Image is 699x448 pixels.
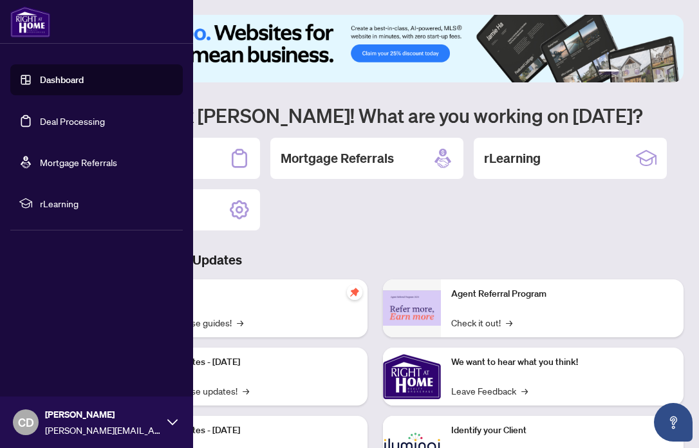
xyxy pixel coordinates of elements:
p: Platform Updates - [DATE] [135,355,357,369]
span: → [506,315,512,330]
a: Mortgage Referrals [40,156,117,168]
button: 1 [599,70,619,75]
span: pushpin [347,285,362,300]
span: rLearning [40,196,174,210]
span: [PERSON_NAME][EMAIL_ADDRESS][DOMAIN_NAME] [45,423,161,437]
img: Agent Referral Program [383,290,441,326]
p: We want to hear what you think! [451,355,673,369]
span: → [521,384,528,398]
a: Leave Feedback→ [451,384,528,398]
p: Identify your Client [451,424,673,438]
a: Deal Processing [40,115,105,127]
a: Dashboard [40,74,84,86]
button: 4 [645,70,650,75]
button: 5 [655,70,660,75]
p: Agent Referral Program [451,287,673,301]
p: Platform Updates - [DATE] [135,424,357,438]
img: Slide 0 [67,15,684,82]
span: [PERSON_NAME] [45,407,161,422]
img: logo [10,6,50,37]
button: 2 [624,70,629,75]
button: 3 [635,70,640,75]
h1: Welcome back [PERSON_NAME]! What are you working on [DATE]? [67,103,684,127]
p: Self-Help [135,287,357,301]
span: CD [18,413,34,431]
span: → [237,315,243,330]
h2: Mortgage Referrals [281,149,394,167]
h2: rLearning [484,149,541,167]
img: We want to hear what you think! [383,348,441,406]
a: Check it out!→ [451,315,512,330]
span: → [243,384,249,398]
button: 6 [666,70,671,75]
h3: Brokerage & Industry Updates [67,251,684,269]
button: Open asap [654,403,693,442]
